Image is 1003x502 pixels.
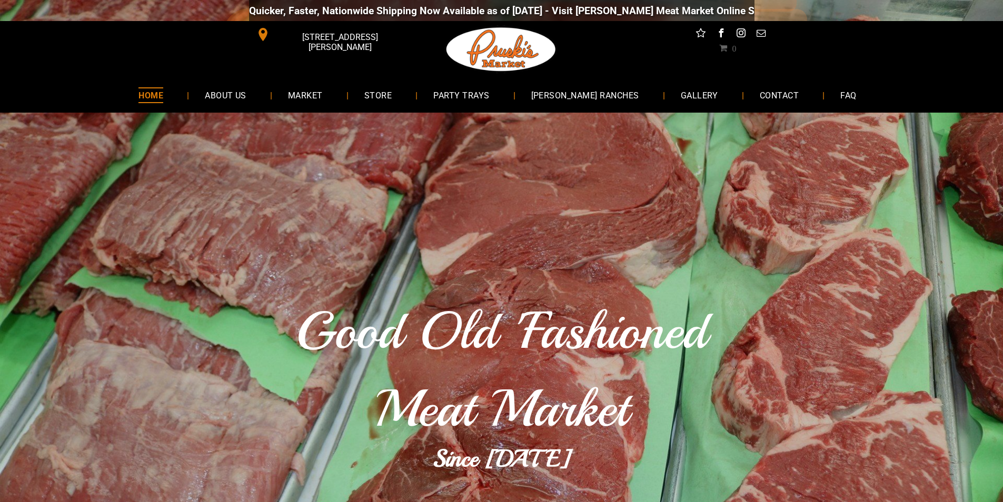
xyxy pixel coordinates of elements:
a: facebook [714,26,728,43]
span: 0 [732,44,736,52]
a: HOME [123,81,179,109]
a: [STREET_ADDRESS][PERSON_NAME] [249,26,410,43]
a: Social network [694,26,708,43]
a: PARTY TRAYS [418,81,505,109]
a: CONTACT [744,81,815,109]
a: STORE [349,81,408,109]
a: email [754,26,768,43]
a: ABOUT US [189,81,262,109]
a: GALLERY [665,81,734,109]
a: FAQ [825,81,872,109]
a: MARKET [272,81,339,109]
a: instagram [734,26,748,43]
a: [PERSON_NAME] RANCHES [515,81,655,109]
b: Since [DATE] [433,444,571,474]
img: Pruski-s+Market+HQ+Logo2-259w.png [444,21,558,78]
span: Good Old 'Fashioned Meat Market [296,298,707,441]
span: [STREET_ADDRESS][PERSON_NAME] [272,27,408,57]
